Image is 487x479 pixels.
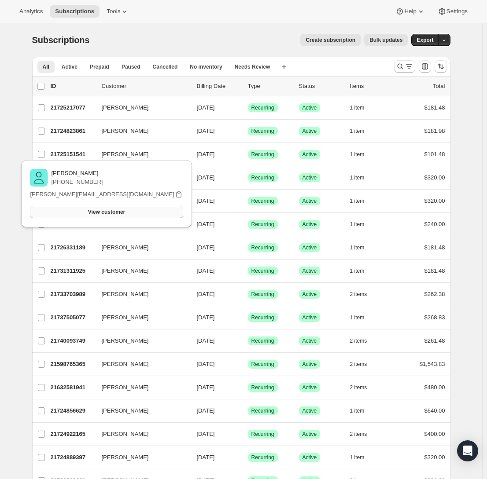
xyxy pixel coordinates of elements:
[350,405,374,417] button: 1 item
[51,313,95,322] p: 21737505077
[350,454,365,461] span: 1 item
[51,172,445,184] div: 21725413685[PERSON_NAME][DATE]SuccessRecurringSuccessActive1 item$320.00
[96,450,184,464] button: [PERSON_NAME]
[30,206,183,218] button: View customer
[251,197,274,205] span: Recurring
[446,8,468,15] span: Settings
[435,60,447,73] button: Sort the results
[350,335,377,347] button: 2 items
[424,314,445,321] span: $268.83
[350,125,374,137] button: 1 item
[251,267,274,274] span: Recurring
[102,383,149,392] span: [PERSON_NAME]
[197,407,215,414] span: [DATE]
[19,8,43,15] span: Analytics
[51,311,445,324] div: 21737505077[PERSON_NAME][DATE]SuccessRecurringSuccessActive1 item$268.83
[102,313,149,322] span: [PERSON_NAME]
[432,5,473,18] button: Settings
[51,428,445,440] div: 21724922165[PERSON_NAME][DATE]SuccessRecurringSuccessActive2 items$400.00
[14,5,48,18] button: Analytics
[251,174,274,181] span: Recurring
[197,454,215,461] span: [DATE]
[101,5,134,18] button: Tools
[350,265,374,277] button: 1 item
[420,361,445,367] span: $1,543.83
[303,267,317,274] span: Active
[102,150,149,159] span: [PERSON_NAME]
[364,34,408,46] button: Bulk updates
[55,8,94,15] span: Subscriptions
[306,37,355,44] span: Create subscription
[51,102,445,114] div: 21725217077[PERSON_NAME][DATE]SuccessRecurringSuccessActive1 item$181.48
[303,384,317,391] span: Active
[350,241,374,254] button: 1 item
[303,244,317,251] span: Active
[51,451,445,464] div: 21724889397[PERSON_NAME][DATE]SuccessRecurringSuccessActive1 item$320.00
[303,151,317,158] span: Active
[96,287,184,301] button: [PERSON_NAME]
[424,384,445,391] span: $480.00
[411,34,439,46] button: Export
[424,431,445,437] span: $400.00
[153,63,178,70] span: Cancelled
[50,5,100,18] button: Subscriptions
[102,267,149,275] span: [PERSON_NAME]
[51,383,95,392] p: 21632581941
[251,221,274,228] span: Recurring
[30,190,174,199] p: [PERSON_NAME][EMAIL_ADDRESS][DOMAIN_NAME]
[251,384,274,391] span: Recurring
[51,243,95,252] p: 21726331189
[369,37,402,44] span: Bulk updates
[197,128,215,134] span: [DATE]
[62,63,77,70] span: Active
[350,104,365,111] span: 1 item
[404,8,416,15] span: Help
[424,221,445,227] span: $240.00
[197,361,215,367] span: [DATE]
[32,35,90,45] span: Subscriptions
[51,82,95,91] p: ID
[51,358,445,370] div: 21598765365[PERSON_NAME][DATE]SuccessRecurringSuccessActive2 items$1,543.83
[277,61,291,73] button: Create new view
[251,431,274,438] span: Recurring
[251,361,274,368] span: Recurring
[197,384,215,391] span: [DATE]
[51,82,445,91] div: IDCustomerBilling DateTypeStatusItemsTotal
[251,151,274,158] span: Recurring
[51,290,95,299] p: 21733703989
[424,128,445,134] span: $181.98
[251,104,274,111] span: Recurring
[424,244,445,251] span: $181.48
[122,63,140,70] span: Paused
[303,104,317,111] span: Active
[394,60,415,73] button: Search and filter results
[419,60,431,73] button: Customize table column order and visibility
[96,241,184,255] button: [PERSON_NAME]
[102,453,149,462] span: [PERSON_NAME]
[102,243,149,252] span: [PERSON_NAME]
[350,195,374,207] button: 1 item
[197,221,215,227] span: [DATE]
[43,63,49,70] span: All
[51,178,103,186] p: [PHONE_NUMBER]
[303,454,317,461] span: Active
[96,264,184,278] button: [PERSON_NAME]
[350,244,365,251] span: 1 item
[350,267,365,274] span: 1 item
[251,244,274,251] span: Recurring
[350,151,365,158] span: 1 item
[350,358,377,370] button: 2 items
[90,63,109,70] span: Prepaid
[190,63,222,70] span: No inventory
[51,430,95,439] p: 21724922165
[251,314,274,321] span: Recurring
[350,174,365,181] span: 1 item
[424,454,445,461] span: $320.00
[51,150,95,159] p: 21725151541
[88,208,125,216] span: View customer
[30,169,48,186] img: variant image
[424,291,445,297] span: $262.38
[51,336,95,345] p: 21740093749
[350,172,374,184] button: 1 item
[102,103,149,112] span: [PERSON_NAME]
